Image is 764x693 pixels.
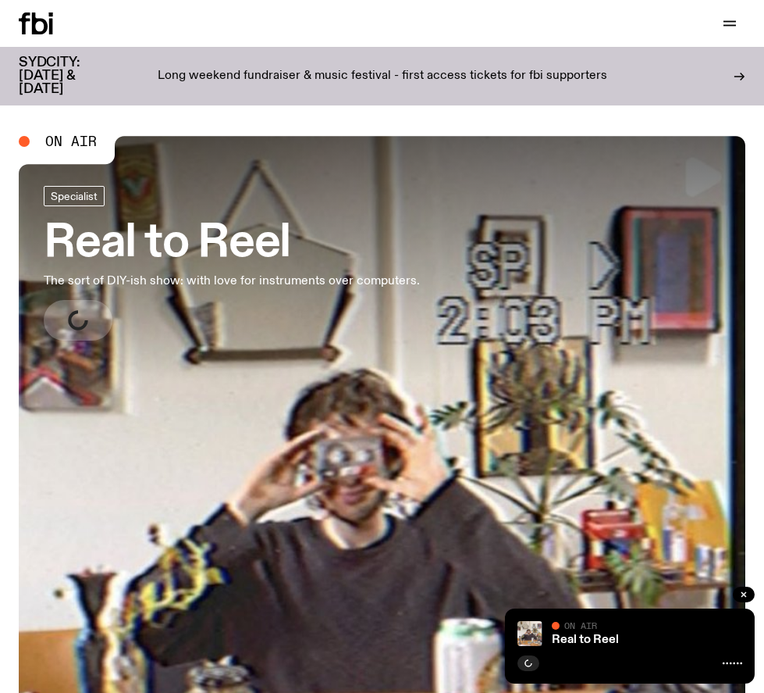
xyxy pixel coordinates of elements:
[517,621,542,646] img: Jasper Craig Adams holds a vintage camera to his eye, obscuring his face. He is wearing a grey ju...
[158,70,607,84] p: Long weekend fundraiser & music festival - first access tickets for fbi supporters
[44,186,420,341] a: Real to ReelThe sort of DIY-ish show: with love for instruments over computers.
[44,186,105,206] a: Specialist
[552,634,619,646] a: Real to Reel
[19,56,119,96] h3: SYDCITY: [DATE] & [DATE]
[51,190,98,202] span: Specialist
[44,272,420,291] p: The sort of DIY-ish show: with love for instruments over computers.
[44,222,420,266] h3: Real to Reel
[45,134,97,148] span: On Air
[564,620,597,630] span: On Air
